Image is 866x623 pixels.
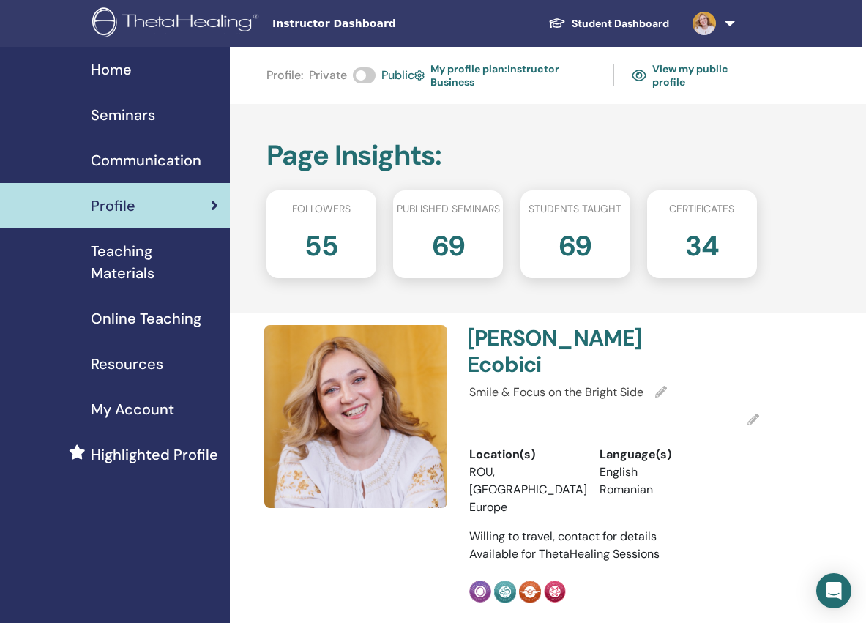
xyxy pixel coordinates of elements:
span: Instructor Dashboard [272,16,492,31]
h2: 55 [305,223,338,264]
img: graduation-cap-white.svg [548,17,566,29]
h2: 69 [432,223,465,264]
span: Communication [91,149,201,171]
span: Home [91,59,132,81]
span: Willing to travel, contact for details [469,529,657,544]
h2: 69 [559,223,591,264]
li: ROU, [GEOGRAPHIC_DATA] [469,463,578,499]
img: cog.svg [414,68,425,83]
li: Europe [469,499,578,516]
span: Resources [91,353,163,375]
span: Seminars [91,104,155,126]
span: Certificates [669,201,734,217]
li: Romanian [600,481,708,499]
span: Online Teaching [91,307,201,329]
a: Student Dashboard [537,10,681,37]
span: My Account [91,398,174,420]
img: default.jpg [693,12,716,35]
span: Profile [91,195,135,217]
span: Teaching Materials [91,240,218,284]
span: Smile & Focus on the Bright Side [469,384,643,400]
img: logo.png [92,7,264,40]
img: default.jpg [264,325,447,508]
span: Students taught [529,201,621,217]
div: Language(s) [600,446,708,463]
span: Published seminars [397,201,500,217]
h2: 34 [685,223,719,264]
h4: [PERSON_NAME] Ecobici [467,325,605,378]
span: Highlighted Profile [91,444,218,466]
img: eye.svg [632,69,646,82]
span: Location(s) [469,446,535,463]
a: My profile plan:Instructor Business [414,59,596,92]
span: Available for ThetaHealing Sessions [469,546,660,562]
a: View my public profile [632,59,757,92]
h2: Page Insights : [266,139,757,173]
span: Public [381,67,414,84]
span: Private [309,67,347,84]
div: Open Intercom Messenger [816,573,851,608]
span: Profile : [266,67,303,84]
li: English [600,463,708,481]
span: Followers [292,201,351,217]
